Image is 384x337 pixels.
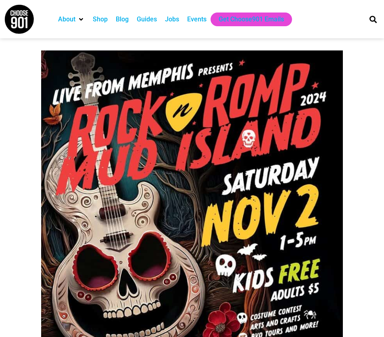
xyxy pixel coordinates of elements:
[54,13,358,26] nav: Main nav
[116,15,129,24] a: Blog
[58,15,75,24] a: About
[93,15,108,24] a: Shop
[165,15,179,24] a: Jobs
[137,15,157,24] a: Guides
[219,15,284,24] a: Get Choose901 Emails
[366,13,380,26] div: Search
[54,13,89,26] div: About
[187,15,207,24] a: Events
